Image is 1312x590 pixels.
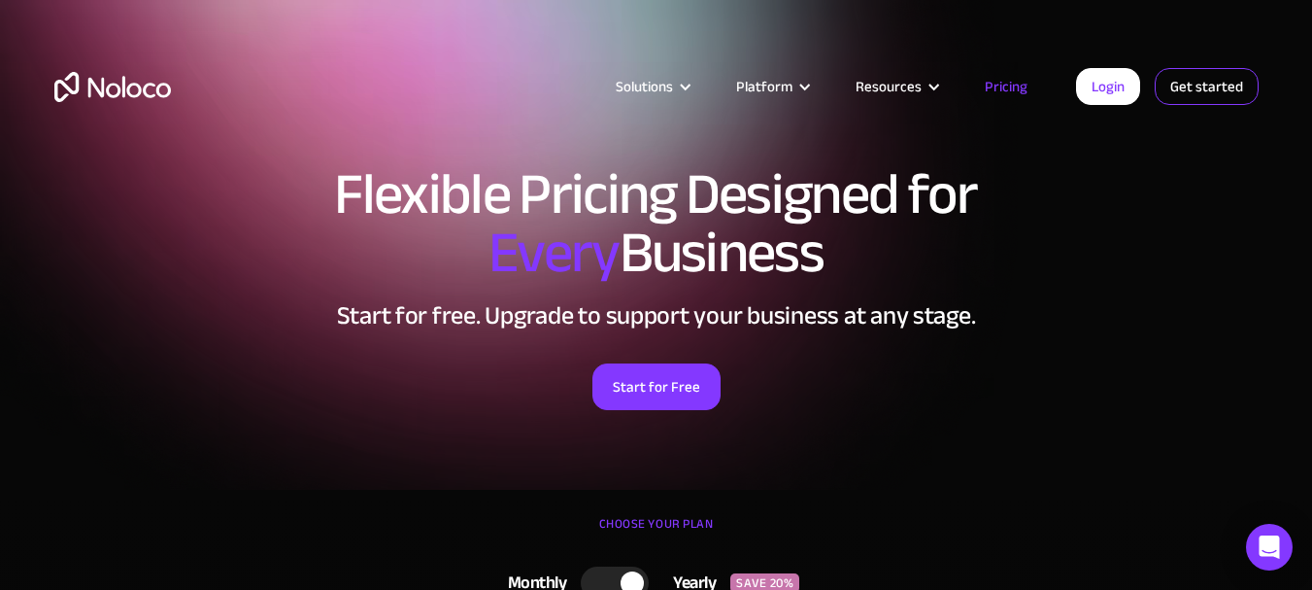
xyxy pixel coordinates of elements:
[54,301,1259,330] h2: Start for free. Upgrade to support your business at any stage.
[488,198,620,307] span: Every
[54,72,171,102] a: home
[1246,524,1293,571] div: Open Intercom Messenger
[591,74,712,99] div: Solutions
[712,74,831,99] div: Platform
[592,364,721,410] a: Start for Free
[616,74,673,99] div: Solutions
[960,74,1052,99] a: Pricing
[54,509,1259,558] div: CHOOSE YOUR PLAN
[831,74,960,99] div: Resources
[856,74,922,99] div: Resources
[736,74,792,99] div: Platform
[1076,68,1140,105] a: Login
[1155,68,1259,105] a: Get started
[54,165,1259,282] h1: Flexible Pricing Designed for Business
